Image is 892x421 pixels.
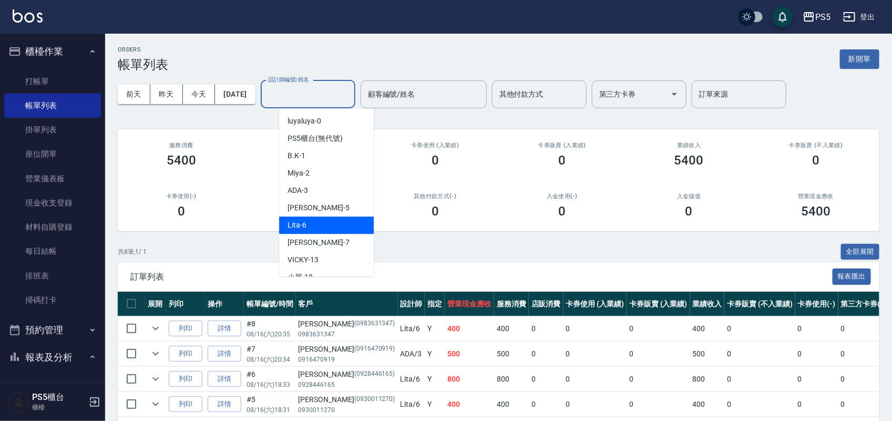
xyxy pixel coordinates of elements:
p: 櫃檯 [32,403,86,412]
td: 0 [529,367,563,392]
p: 0916470919 [299,355,395,364]
td: 0 [563,392,627,417]
th: 營業現金應收 [445,292,494,316]
label: 設計師編號/姓名 [268,76,309,84]
h2: 第三方卡券(-) [258,193,360,200]
span: [PERSON_NAME] -5 [288,202,350,213]
span: [PERSON_NAME] -7 [288,237,350,248]
h3: 服務消費 [130,142,232,149]
h2: 卡券販賣 (不入業績) [765,142,867,149]
button: 昨天 [150,85,183,104]
div: [PERSON_NAME] [299,369,395,380]
h2: 卡券使用 (入業績) [384,142,486,149]
span: B.K -1 [288,150,305,161]
h3: 5400 [674,153,704,168]
p: (0983631347) [354,319,395,330]
a: 排班表 [4,264,101,288]
td: 400 [690,392,725,417]
a: 新開單 [840,54,879,64]
td: #6 [244,367,296,392]
a: 詳情 [208,321,241,337]
th: 展開 [145,292,166,316]
h2: 業績收入 [638,142,740,149]
th: 列印 [166,292,205,316]
span: Lita -6 [288,220,306,231]
th: 第三方卡券(-) [838,292,889,316]
button: 櫃檯作業 [4,38,101,65]
h3: 0 [558,153,566,168]
td: 0 [795,342,838,366]
button: 列印 [169,346,202,362]
td: Lita /6 [398,367,425,392]
img: Person [8,392,29,413]
p: 08/16 (六) 20:34 [247,355,293,364]
td: 0 [724,392,795,417]
a: 掃碼打卡 [4,288,101,312]
td: 800 [445,367,494,392]
h2: 卡券販賣 (入業績) [511,142,613,149]
h5: PS5櫃台 [32,392,86,403]
td: 400 [494,316,529,341]
td: 0 [529,392,563,417]
th: 服務消費 [494,292,529,316]
td: #5 [244,392,296,417]
button: expand row [148,371,163,387]
p: 0930011270 [299,405,395,415]
button: expand row [148,321,163,336]
div: [PERSON_NAME] [299,319,395,330]
td: 0 [795,316,838,341]
td: 500 [494,342,529,366]
td: Lita /6 [398,392,425,417]
p: (0928446165) [354,369,395,380]
th: 設計師 [398,292,425,316]
a: 詳情 [208,346,241,362]
td: 0 [838,316,889,341]
span: luyaluya -0 [288,116,321,127]
td: Y [425,367,445,392]
th: 客戶 [296,292,398,316]
button: 預約管理 [4,316,101,344]
th: 操作 [205,292,244,316]
td: #7 [244,342,296,366]
button: 列印 [169,371,202,387]
td: 0 [563,367,627,392]
td: 0 [563,342,627,366]
td: ADA /3 [398,342,425,366]
button: PS5 [798,6,835,28]
button: 列印 [169,321,202,337]
button: expand row [148,346,163,362]
th: 卡券使用 (入業績) [563,292,627,316]
a: 材料自購登錄 [4,215,101,239]
td: 0 [724,316,795,341]
div: [PERSON_NAME] [299,394,395,405]
h3: 0 [812,153,819,168]
td: 0 [795,392,838,417]
td: 400 [690,316,725,341]
th: 卡券販賣 (不入業績) [724,292,795,316]
button: 全部展開 [841,244,880,260]
p: (0930011270) [354,394,395,405]
button: 報表匯出 [833,269,872,285]
td: 0 [724,342,795,366]
h3: 0 [432,153,439,168]
button: 前天 [118,85,150,104]
h3: 5400 [167,153,196,168]
div: PS5 [815,11,831,24]
a: 掛單列表 [4,118,101,142]
td: #8 [244,316,296,341]
td: 0 [627,392,690,417]
a: 詳情 [208,396,241,413]
td: 0 [795,367,838,392]
h2: 卡券使用(-) [130,193,232,200]
td: 0 [529,342,563,366]
img: Logo [13,9,43,23]
span: Miya -2 [288,168,310,179]
th: 店販消費 [529,292,563,316]
th: 業績收入 [690,292,725,316]
td: 0 [627,342,690,366]
button: 登出 [839,7,879,27]
td: 0 [838,392,889,417]
td: 400 [445,392,494,417]
p: 0928446165 [299,380,395,389]
button: 今天 [183,85,216,104]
